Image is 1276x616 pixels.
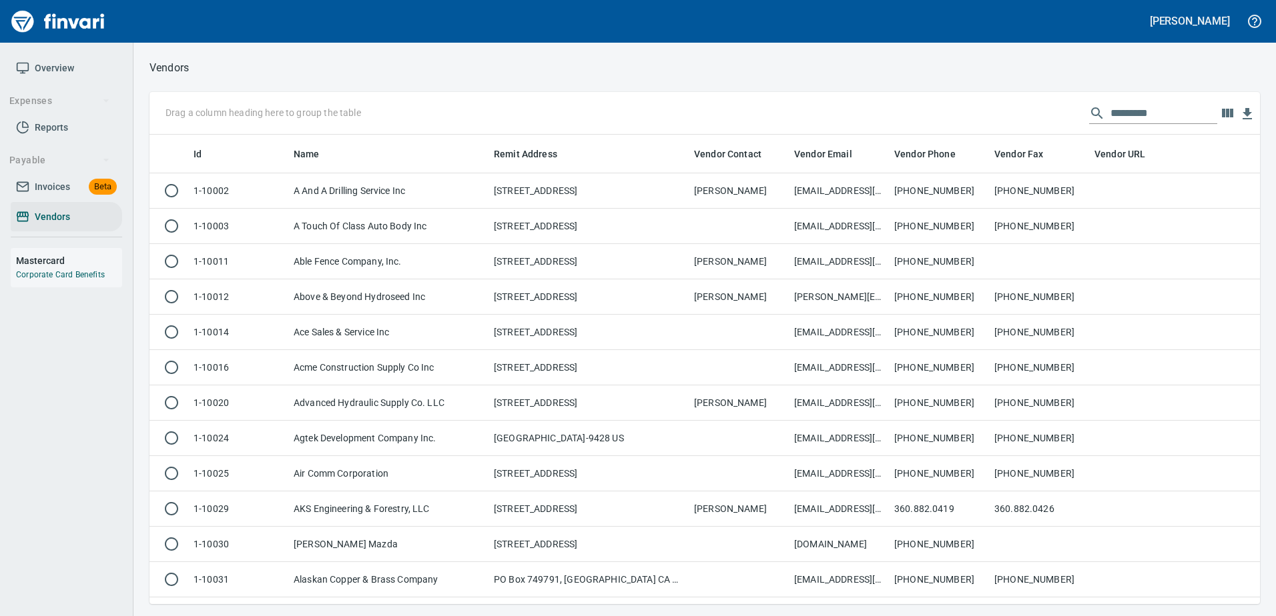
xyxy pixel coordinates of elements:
[35,60,74,77] span: Overview
[9,152,110,169] span: Payable
[789,209,889,244] td: [EMAIL_ADDRESS][DOMAIN_NAME]
[294,146,337,162] span: Name
[149,60,189,76] nav: breadcrumb
[789,421,889,456] td: [EMAIL_ADDRESS][DOMAIN_NAME]
[288,209,489,244] td: A Touch Of Class Auto Body Inc
[188,315,288,350] td: 1-10014
[294,146,320,162] span: Name
[489,491,689,527] td: [STREET_ADDRESS]
[11,53,122,83] a: Overview
[489,456,689,491] td: [STREET_ADDRESS]
[1147,11,1233,31] button: [PERSON_NAME]
[889,173,989,209] td: [PHONE_NUMBER]
[11,202,122,232] a: Vendors
[789,491,889,527] td: [EMAIL_ADDRESS][DOMAIN_NAME] ; [EMAIL_ADDRESS][DOMAIN_NAME]
[166,106,361,119] p: Drag a column heading here to group the table
[689,385,789,421] td: [PERSON_NAME]
[889,562,989,597] td: [PHONE_NUMBER]
[288,456,489,491] td: Air Comm Corporation
[494,146,575,162] span: Remit Address
[989,491,1089,527] td: 360.882.0426
[288,350,489,385] td: Acme Construction Supply Co Inc
[789,527,889,562] td: [DOMAIN_NAME]
[489,421,689,456] td: [GEOGRAPHIC_DATA]-9428 US
[989,385,1089,421] td: [PHONE_NUMBER]
[989,173,1089,209] td: [PHONE_NUMBER]
[889,527,989,562] td: [PHONE_NUMBER]
[288,421,489,456] td: Agtek Development Company Inc.
[889,350,989,385] td: [PHONE_NUMBER]
[188,350,288,385] td: 1-10016
[889,279,989,315] td: [PHONE_NUMBER]
[11,172,122,202] a: InvoicesBeta
[489,279,689,315] td: [STREET_ADDRESS]
[694,146,779,162] span: Vendor Contact
[789,350,889,385] td: [EMAIL_ADDRESS][DOMAIN_NAME]
[194,146,202,162] span: Id
[149,60,189,76] p: Vendors
[288,385,489,421] td: Advanced Hydraulic Supply Co. LLC
[35,209,70,225] span: Vendors
[689,173,789,209] td: [PERSON_NAME]
[35,179,70,195] span: Invoices
[789,456,889,491] td: [EMAIL_ADDRESS][DOMAIN_NAME]
[489,562,689,597] td: PO Box 749791, [GEOGRAPHIC_DATA] CA 90074-9791 US
[288,315,489,350] td: Ace Sales & Service Inc
[989,456,1089,491] td: [PHONE_NUMBER]
[994,146,1061,162] span: Vendor Fax
[689,279,789,315] td: [PERSON_NAME]
[789,244,889,279] td: [EMAIL_ADDRESS][DOMAIN_NAME]
[4,89,115,113] button: Expenses
[989,279,1089,315] td: [PHONE_NUMBER]
[489,209,689,244] td: [STREET_ADDRESS]
[489,173,689,209] td: [STREET_ADDRESS]
[188,421,288,456] td: 1-10024
[989,421,1089,456] td: [PHONE_NUMBER]
[794,146,852,162] span: Vendor Email
[1094,146,1163,162] span: Vendor URL
[789,385,889,421] td: [EMAIL_ADDRESS][DOMAIN_NAME]
[288,279,489,315] td: Above & Beyond Hydroseed Inc
[188,279,288,315] td: 1-10012
[194,146,219,162] span: Id
[489,385,689,421] td: [STREET_ADDRESS]
[188,244,288,279] td: 1-10011
[989,350,1089,385] td: [PHONE_NUMBER]
[288,173,489,209] td: A And A Drilling Service Inc
[1237,104,1257,124] button: Download table
[188,209,288,244] td: 1-10003
[1094,146,1146,162] span: Vendor URL
[889,209,989,244] td: [PHONE_NUMBER]
[8,5,108,37] a: Finvari
[994,146,1044,162] span: Vendor Fax
[288,491,489,527] td: AKS Engineering & Forestry, LLC
[889,456,989,491] td: [PHONE_NUMBER]
[35,119,68,136] span: Reports
[188,385,288,421] td: 1-10020
[489,315,689,350] td: [STREET_ADDRESS]
[789,315,889,350] td: [EMAIL_ADDRESS][DOMAIN_NAME]
[494,146,557,162] span: Remit Address
[989,315,1089,350] td: [PHONE_NUMBER]
[789,279,889,315] td: [PERSON_NAME][EMAIL_ADDRESS][DOMAIN_NAME]
[188,173,288,209] td: 1-10002
[1217,103,1237,123] button: Choose columns to display
[16,253,122,268] h6: Mastercard
[889,421,989,456] td: [PHONE_NUMBER]
[89,179,117,195] span: Beta
[288,562,489,597] td: Alaskan Copper & Brass Company
[288,527,489,562] td: [PERSON_NAME] Mazda
[889,491,989,527] td: 360.882.0419
[489,350,689,385] td: [STREET_ADDRESS]
[16,270,105,279] a: Corporate Card Benefits
[889,315,989,350] td: [PHONE_NUMBER]
[489,527,689,562] td: [STREET_ADDRESS]
[789,173,889,209] td: [EMAIL_ADDRESS][DOMAIN_NAME]
[489,244,689,279] td: [STREET_ADDRESS]
[894,146,956,162] span: Vendor Phone
[689,491,789,527] td: [PERSON_NAME]
[694,146,761,162] span: Vendor Contact
[894,146,973,162] span: Vendor Phone
[794,146,870,162] span: Vendor Email
[188,527,288,562] td: 1-10030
